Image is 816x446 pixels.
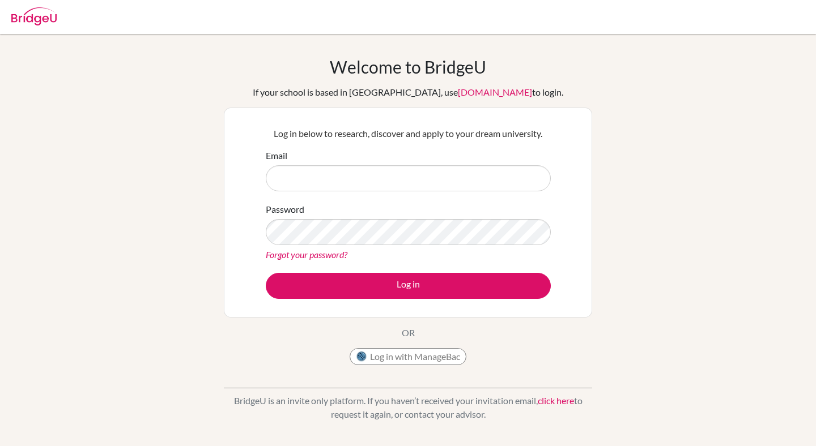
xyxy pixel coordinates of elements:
[266,127,551,140] p: Log in below to research, discover and apply to your dream university.
[330,57,486,77] h1: Welcome to BridgeU
[11,7,57,25] img: Bridge-U
[224,394,592,421] p: BridgeU is an invite only platform. If you haven’t received your invitation email, to request it ...
[402,326,415,340] p: OR
[266,249,347,260] a: Forgot your password?
[350,348,466,365] button: Log in with ManageBac
[266,203,304,216] label: Password
[538,395,574,406] a: click here
[253,85,563,99] div: If your school is based in [GEOGRAPHIC_DATA], use to login.
[458,87,532,97] a: [DOMAIN_NAME]
[266,273,551,299] button: Log in
[266,149,287,162] label: Email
